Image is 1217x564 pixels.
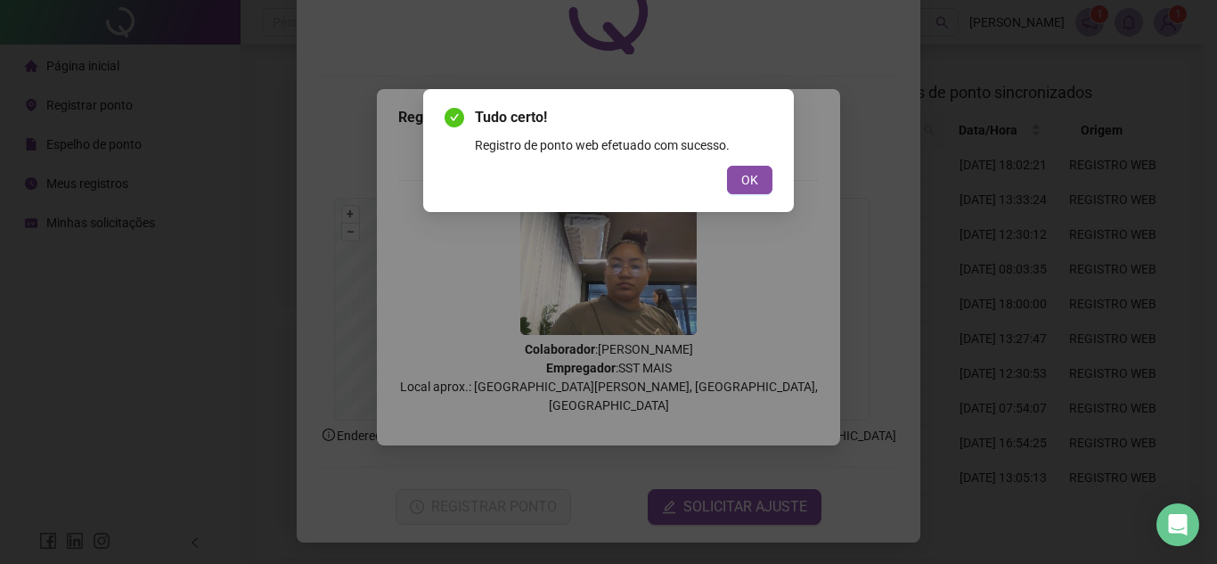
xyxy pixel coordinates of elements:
[741,170,758,190] span: OK
[445,108,464,127] span: check-circle
[1156,503,1199,546] div: Open Intercom Messenger
[475,135,772,155] div: Registro de ponto web efetuado com sucesso.
[475,107,772,128] span: Tudo certo!
[727,166,772,194] button: OK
